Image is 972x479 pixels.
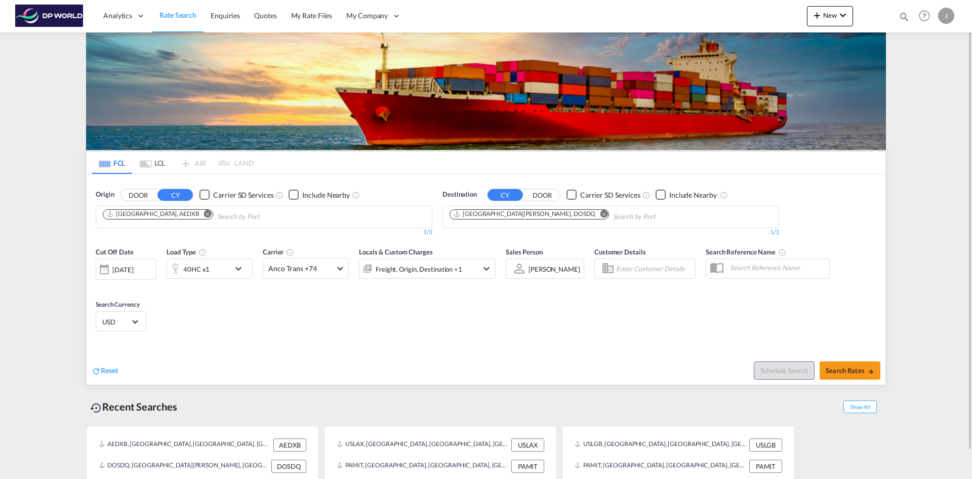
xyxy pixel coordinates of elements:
[837,9,849,21] md-icon: icon-chevron-down
[820,361,880,380] button: Search Ratesicon-arrow-right
[453,210,595,218] div: Santo Domingo, DOSDQ
[337,460,509,473] div: PAMIT, Manzanillo, Panama, Mexico & Central America, Americas
[217,209,313,225] input: Chips input.
[867,368,874,375] md-icon: icon-arrow-right
[575,438,747,452] div: USLGB, Long Beach, CA, United States, North America, Americas
[442,228,779,237] div: 1/3
[442,190,477,200] span: Destination
[211,11,240,20] span: Enquiries
[99,438,271,452] div: AEDXB, Dubai, United Arab Emirates, Middle East, Middle East
[291,11,333,20] span: My Rate Files
[302,190,350,200] div: Include Nearby
[580,190,640,200] div: Carrier SD Services
[811,11,849,19] span: New
[778,248,786,256] md-icon: Your search will be saved by the below given name
[488,189,523,201] button: CY
[346,11,388,21] span: My Company
[101,206,317,225] md-chips-wrap: Chips container. Use arrow keys to select chips.
[656,190,717,200] md-checkbox: Checkbox No Ink
[157,189,193,201] button: CY
[92,366,101,376] md-icon: icon-refresh
[511,460,544,473] div: PAMIT
[376,262,462,276] div: Freight Origin Destination Factory Stuffing
[337,438,509,452] div: USLAX, Los Angeles, CA, United States, North America, Americas
[938,8,954,24] div: J
[811,9,823,21] md-icon: icon-plus 400-fg
[594,248,645,256] span: Customer Details
[511,438,544,452] div: USLAX
[529,265,580,273] div: [PERSON_NAME]
[453,210,597,218] div: Press delete to remove this chip.
[448,206,713,225] md-chips-wrap: Chips container. Use arrow keys to select chips.
[359,259,496,279] div: Freight Origin Destination Factory Stuffingicon-chevron-down
[86,32,886,150] img: LCL+%26+FCL+BACKGROUND.png
[99,460,269,473] div: DOSDQ, Santo Domingo, Dominican Republic, Caribbean, Americas
[749,438,782,452] div: USLGB
[92,152,254,174] md-pagination-wrapper: Use the left and right arrow keys to navigate between tabs
[273,438,306,452] div: AEDXB
[96,279,103,292] md-datepicker: Select
[720,191,728,199] md-icon: Unchecked: Ignores neighbouring ports when fetching rates.Checked : Includes neighbouring ports w...
[642,191,651,199] md-icon: Unchecked: Search for CY (Container Yard) services for all selected carriers.Checked : Search for...
[198,248,207,256] md-icon: icon-information-outline
[106,210,199,218] div: Dubai, AEDXB
[96,301,140,308] span: Search Currency
[197,210,213,220] button: Remove
[101,366,118,375] span: Reset
[506,248,543,256] span: Sales Person
[268,264,334,274] span: Anco Trans +74
[103,11,132,21] span: Analytics
[725,260,829,275] input: Search Reference Name
[132,152,173,174] md-tab-item: LCL
[271,460,306,473] div: DOSDQ
[232,263,250,275] md-icon: icon-chevron-down
[286,248,294,256] md-icon: The selected Trucker/Carrierwill be displayed in the rate results If the rates are from another f...
[843,400,877,413] span: Show All
[263,248,294,256] span: Carrier
[524,189,560,201] button: DOOR
[87,174,885,385] div: OriginDOOR CY Checkbox No InkUnchecked: Search for CY (Container Yard) services for all selected ...
[120,189,156,201] button: DOOR
[183,262,210,276] div: 40HC x1
[899,11,910,26] div: icon-magnify
[167,248,207,256] span: Load Type
[826,366,874,375] span: Search Rates
[899,11,910,22] md-icon: icon-magnify
[613,209,709,225] input: Chips input.
[90,402,102,414] md-icon: icon-backup-restore
[15,5,84,27] img: c08ca190194411f088ed0f3ba295208c.png
[593,210,609,220] button: Remove
[86,395,181,418] div: Recent Searches
[616,261,692,276] input: Enter Customer Details
[96,190,114,200] span: Origin
[254,11,276,20] span: Quotes
[528,262,581,276] md-select: Sales Person: Jodi Lawrence
[92,152,132,174] md-tab-item: FCL
[480,263,493,275] md-icon: icon-chevron-down
[807,6,853,26] button: icon-plus 400-fgNewicon-chevron-down
[159,11,196,19] span: Rate Search
[101,314,141,329] md-select: Select Currency: $ USDUnited States Dollar
[275,191,283,199] md-icon: Unchecked: Search for CY (Container Yard) services for all selected carriers.Checked : Search for...
[92,365,118,377] div: icon-refreshReset
[199,190,273,200] md-checkbox: Checkbox No Ink
[112,265,133,274] div: [DATE]
[706,248,786,256] span: Search Reference Name
[916,7,933,24] span: Help
[575,460,747,473] div: PAMIT, Manzanillo, Panama, Mexico & Central America, Americas
[96,248,134,256] span: Cut Off Date
[916,7,938,25] div: Help
[359,248,433,256] span: Locals & Custom Charges
[749,460,782,473] div: PAMIT
[566,190,640,200] md-checkbox: Checkbox No Ink
[102,317,131,326] span: USD
[167,259,253,279] div: 40HC x1icon-chevron-down
[289,190,350,200] md-checkbox: Checkbox No Ink
[352,191,360,199] md-icon: Unchecked: Ignores neighbouring ports when fetching rates.Checked : Includes neighbouring ports w...
[96,228,432,237] div: 1/3
[96,259,156,280] div: [DATE]
[754,361,815,380] button: Note: By default Schedule search will only considerorigin ports, destination ports and cut off da...
[213,190,273,200] div: Carrier SD Services
[106,210,201,218] div: Press delete to remove this chip.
